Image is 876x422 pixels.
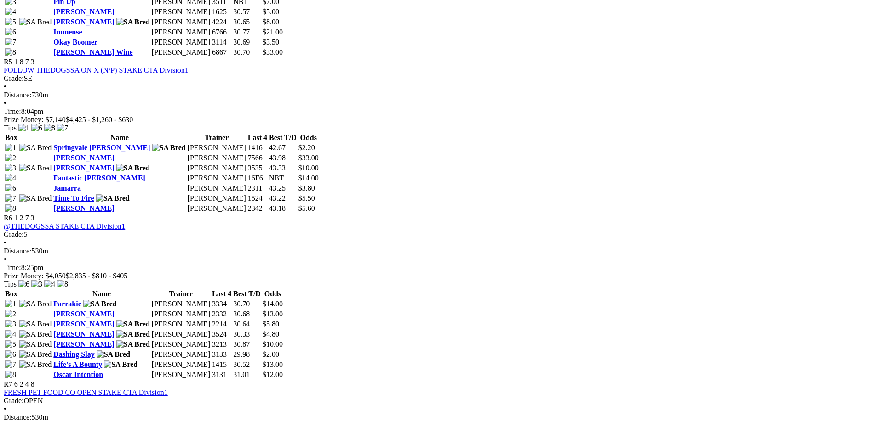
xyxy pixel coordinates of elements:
[233,28,261,37] td: 30.77
[4,74,872,83] div: SE
[53,133,186,142] th: Name
[5,204,16,213] img: 8
[233,350,261,359] td: 29.98
[53,144,150,152] a: Springvale [PERSON_NAME]
[263,360,283,368] span: $13.00
[53,38,97,46] a: Okay Boomer
[212,320,232,329] td: 2214
[4,99,6,107] span: •
[187,133,246,142] th: Trainer
[116,18,150,26] img: SA Bred
[247,163,268,173] td: 3535
[53,360,102,368] a: Life's A Bounty
[14,380,34,388] span: 6 2 4 8
[233,330,261,339] td: 30.33
[263,340,283,348] span: $10.00
[247,143,268,152] td: 1416
[5,8,16,16] img: 4
[19,300,52,308] img: SA Bred
[53,48,132,56] a: [PERSON_NAME] Wine
[83,300,117,308] img: SA Bred
[269,163,297,173] td: 43.33
[151,289,211,298] th: Trainer
[263,350,279,358] span: $2.00
[5,360,16,369] img: 7
[44,124,55,132] img: 8
[5,371,16,379] img: 8
[233,7,261,17] td: 30.57
[247,174,268,183] td: 16F6
[19,144,52,152] img: SA Bred
[263,310,283,318] span: $13.00
[4,91,31,99] span: Distance:
[53,350,94,358] a: Dashing Slay
[5,340,16,349] img: 5
[263,18,279,26] span: $8.00
[5,38,16,46] img: 7
[212,38,232,47] td: 3114
[247,133,268,142] th: Last 4
[233,38,261,47] td: 30.69
[263,38,279,46] span: $3.50
[247,153,268,163] td: 7566
[104,360,137,369] img: SA Bred
[263,371,283,378] span: $12.00
[19,340,52,349] img: SA Bred
[18,280,29,288] img: 6
[5,310,16,318] img: 2
[5,174,16,182] img: 4
[4,397,24,405] span: Grade:
[4,116,872,124] div: Prize Money: $7,140
[212,299,232,309] td: 3334
[298,133,319,142] th: Odds
[53,164,114,172] a: [PERSON_NAME]
[233,48,261,57] td: 30.70
[5,48,16,56] img: 8
[151,360,211,369] td: [PERSON_NAME]
[212,17,232,27] td: 4224
[4,405,6,413] span: •
[151,309,211,319] td: [PERSON_NAME]
[233,320,261,329] td: 30.64
[5,154,16,162] img: 2
[31,124,42,132] img: 6
[4,255,6,263] span: •
[53,320,114,328] a: [PERSON_NAME]
[53,174,145,182] a: Fantastic [PERSON_NAME]
[247,204,268,213] td: 2342
[151,28,211,37] td: [PERSON_NAME]
[212,330,232,339] td: 3524
[263,330,279,338] span: $4.80
[4,66,189,74] a: FOLLOW THEDOGSSA ON X (N/P) STAKE CTA Division1
[4,107,872,116] div: 8:04pm
[151,299,211,309] td: [PERSON_NAME]
[212,350,232,359] td: 3133
[298,164,319,172] span: $10.00
[4,247,872,255] div: 530m
[5,134,17,141] span: Box
[4,264,872,272] div: 8:25pm
[151,370,211,379] td: [PERSON_NAME]
[212,28,232,37] td: 6766
[298,194,315,202] span: $5.50
[66,272,128,280] span: $2,835 - $810 - $405
[4,107,21,115] span: Time:
[53,204,114,212] a: [PERSON_NAME]
[116,164,150,172] img: SA Bred
[212,48,232,57] td: 6867
[53,194,94,202] a: Time To Fire
[263,48,283,56] span: $33.00
[53,310,114,318] a: [PERSON_NAME]
[4,388,168,396] a: FRESH PET FOOD CO OPEN STAKE CTA Division1
[212,360,232,369] td: 1415
[116,330,150,338] img: SA Bred
[269,184,297,193] td: 43.25
[187,204,246,213] td: [PERSON_NAME]
[4,231,872,239] div: 5
[53,371,103,378] a: Oscar Intention
[53,184,81,192] a: Jamarra
[14,58,34,66] span: 1 8 7 3
[19,330,52,338] img: SA Bred
[298,154,319,162] span: $33.00
[5,18,16,26] img: 5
